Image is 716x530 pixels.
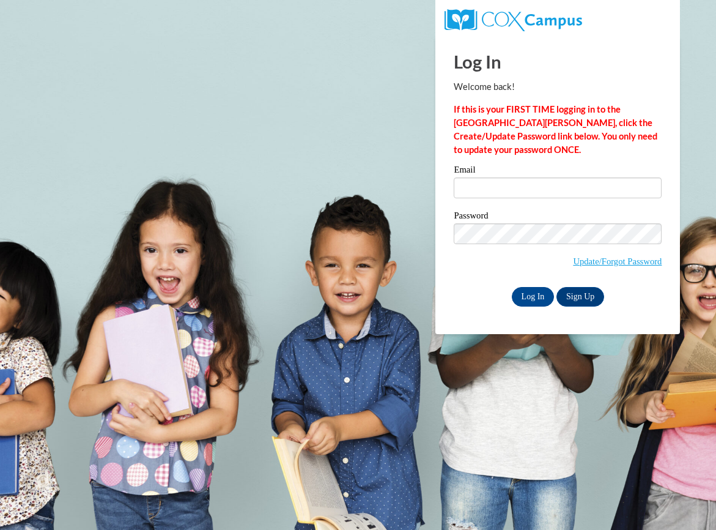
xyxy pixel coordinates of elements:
a: Update/Forgot Password [573,256,662,266]
a: Sign Up [556,287,604,307]
label: Email [454,165,662,177]
h1: Log In [454,49,662,74]
strong: If this is your FIRST TIME logging in to the [GEOGRAPHIC_DATA][PERSON_NAME], click the Create/Upd... [454,104,657,155]
input: Log In [512,287,555,307]
p: Welcome back! [454,80,662,94]
img: COX Campus [445,9,581,31]
label: Password [454,211,662,223]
